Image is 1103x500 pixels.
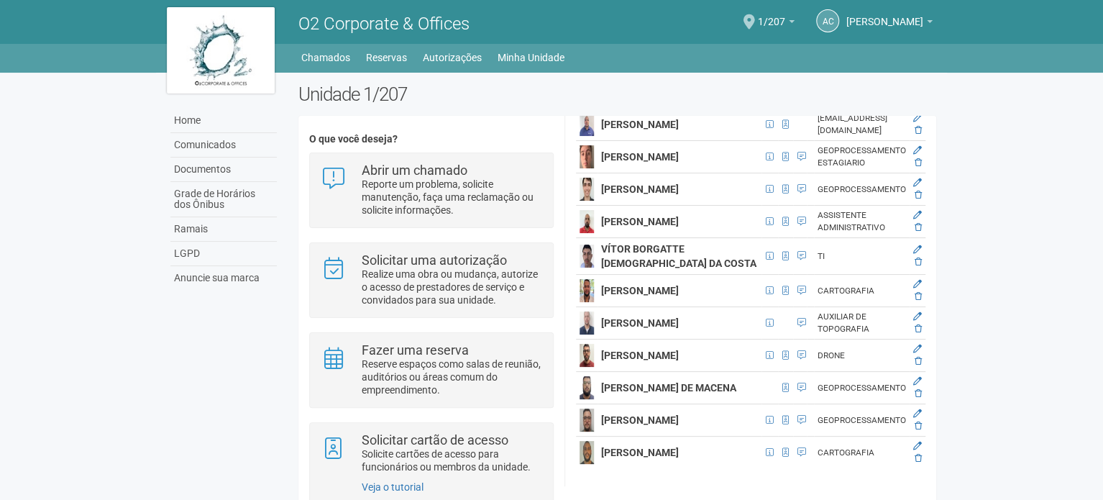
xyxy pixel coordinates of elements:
[818,447,906,459] div: CARTOGRAFIA
[816,9,839,32] a: AC
[818,350,906,362] div: DRONE
[580,113,594,136] img: user.png
[913,145,922,155] a: Editar membro
[818,414,906,427] div: GEOPROCESSAMENTO
[580,376,594,399] img: user.png
[601,119,679,130] strong: [PERSON_NAME]
[758,2,785,27] span: 1/207
[362,342,469,358] strong: Fazer uma reserva
[170,217,277,242] a: Ramais
[362,447,542,473] p: Solicite cartões de acesso para funcionários ou membros da unidade.
[913,245,922,255] a: Editar membro
[580,210,594,233] img: user.png
[601,243,756,269] strong: VÍTOR BORGATTE [DEMOGRAPHIC_DATA] DA COSTA
[915,453,922,463] a: Excluir membro
[170,266,277,290] a: Anuncie sua marca
[915,388,922,399] a: Excluir membro
[915,222,922,232] a: Excluir membro
[913,344,922,354] a: Editar membro
[915,158,922,168] a: Excluir membro
[362,358,542,396] p: Reserve espaços como salas de reunião, auditórios ou áreas comum do empreendimento.
[913,210,922,220] a: Editar membro
[170,158,277,182] a: Documentos
[170,109,277,133] a: Home
[321,434,541,473] a: Solicitar cartão de acesso Solicite cartões de acesso para funcionários ou membros da unidade.
[301,47,350,68] a: Chamados
[913,178,922,188] a: Editar membro
[601,317,679,329] strong: [PERSON_NAME]
[818,285,906,297] div: CARTOGRAFIA
[913,113,922,123] a: Editar membro
[580,312,594,335] img: user.png
[580,344,594,367] img: user.png
[580,178,594,201] img: user.png
[913,376,922,386] a: Editar membro
[818,250,906,263] div: TI
[580,279,594,302] img: user.png
[601,382,736,394] strong: [PERSON_NAME] DE MACENA
[362,481,424,493] a: Veja o tutorial
[601,414,679,426] strong: [PERSON_NAME]
[309,134,553,145] h4: O que você deseja?
[846,18,933,29] a: [PERSON_NAME]
[915,324,922,334] a: Excluir membro
[321,344,541,396] a: Fazer uma reserva Reserve espaços como salas de reunião, auditórios ou áreas comum do empreendime...
[498,47,564,68] a: Minha Unidade
[915,190,922,200] a: Excluir membro
[298,83,936,105] h2: Unidade 1/207
[362,432,508,447] strong: Solicitar cartão de acesso
[362,253,507,268] strong: Solicitar uma autorização
[298,14,470,34] span: O2 Corporate & Offices
[580,245,594,268] img: user.png
[362,268,542,306] p: Realize uma obra ou mudança, autorize o acesso de prestadores de serviço e convidados para sua un...
[362,178,542,217] p: Reporte um problema, solicite manutenção, faça uma reclamação ou solicite informações.
[167,7,275,94] img: logo.jpg
[580,441,594,464] img: user.png
[915,257,922,267] a: Excluir membro
[321,164,541,217] a: Abrir um chamado Reporte um problema, solicite manutenção, faça uma reclamação ou solicite inform...
[915,125,922,135] a: Excluir membro
[913,409,922,419] a: Editar membro
[913,312,922,322] a: Editar membro
[601,447,679,458] strong: [PERSON_NAME]
[818,382,906,394] div: GEOPROCESSAMENTO
[913,441,922,451] a: Editar membro
[423,47,482,68] a: Autorizações
[601,350,679,361] strong: [PERSON_NAME]
[580,145,594,168] img: user.png
[601,151,679,163] strong: [PERSON_NAME]
[915,421,922,431] a: Excluir membro
[366,47,407,68] a: Reservas
[818,209,906,234] div: ASSISTENTE ADMINISTRATIVO
[915,291,922,301] a: Excluir membro
[580,409,594,432] img: user.png
[818,145,906,169] div: GEOPROCESSAMENTO ESTAGIARIO
[758,18,795,29] a: 1/207
[170,182,277,217] a: Grade de Horários dos Ônibus
[818,112,906,137] div: [EMAIL_ADDRESS][DOMAIN_NAME]
[601,216,679,227] strong: [PERSON_NAME]
[170,133,277,158] a: Comunicados
[321,254,541,306] a: Solicitar uma autorização Realize uma obra ou mudança, autorize o acesso de prestadores de serviç...
[170,242,277,266] a: LGPD
[362,163,467,178] strong: Abrir um chamado
[601,285,679,296] strong: [PERSON_NAME]
[601,183,679,195] strong: [PERSON_NAME]
[846,2,923,27] span: Andréa Cunha
[913,279,922,289] a: Editar membro
[818,311,906,335] div: AUXILIAR DE TOPOGRAFIA
[915,356,922,366] a: Excluir membro
[818,183,906,196] div: GEOPROCESSAMENTO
